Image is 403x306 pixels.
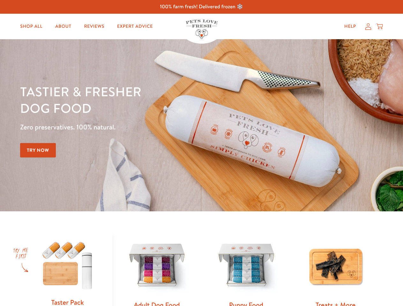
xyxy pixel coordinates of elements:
a: Expert Advice [112,20,158,33]
p: Zero preservatives. 100% natural. [20,121,262,133]
a: About [50,20,76,33]
a: Reviews [79,20,109,33]
h1: Tastier & fresher dog food [20,83,262,116]
a: Try Now [20,143,56,157]
a: Help [339,20,361,33]
img: Pets Love Fresh [186,19,218,39]
a: Shop All [15,20,48,33]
